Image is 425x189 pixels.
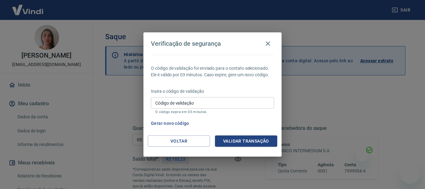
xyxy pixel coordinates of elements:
[155,110,270,114] p: O código expira em 03 minutos.
[215,135,277,147] button: Validar transação
[148,135,210,147] button: Voltar
[151,40,221,47] h4: Verificação de segurança
[356,149,368,162] iframe: Fechar mensagem
[151,88,274,95] p: Insira o código de validação
[400,164,420,184] iframe: Botão para abrir a janela de mensagens
[148,118,192,129] button: Gerar novo código
[151,65,274,78] p: O código de validação foi enviado para o contato selecionado. Ele é válido por 03 minutos. Caso e...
